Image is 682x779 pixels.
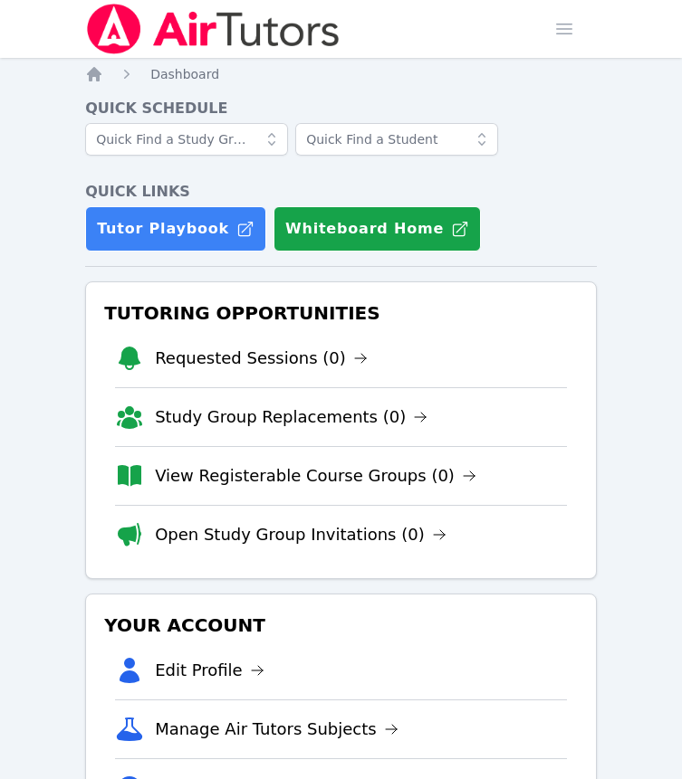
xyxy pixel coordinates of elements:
nav: Breadcrumb [85,65,597,83]
h4: Quick Schedule [85,98,597,119]
input: Quick Find a Study Group [85,123,288,156]
a: Tutor Playbook [85,206,266,252]
h3: Tutoring Opportunities [101,297,581,329]
h4: Quick Links [85,181,597,203]
a: Study Group Replacements (0) [155,404,427,430]
img: Air Tutors [85,4,341,54]
a: View Registerable Course Groups (0) [155,463,476,489]
a: Requested Sessions (0) [155,346,368,371]
a: Edit Profile [155,658,264,683]
a: Manage Air Tutors Subjects [155,717,399,742]
span: Dashboard [150,67,219,81]
button: Whiteboard Home [274,206,481,252]
h3: Your Account [101,609,581,641]
a: Open Study Group Invitations (0) [155,522,447,547]
a: Dashboard [150,65,219,83]
input: Quick Find a Student [295,123,498,156]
